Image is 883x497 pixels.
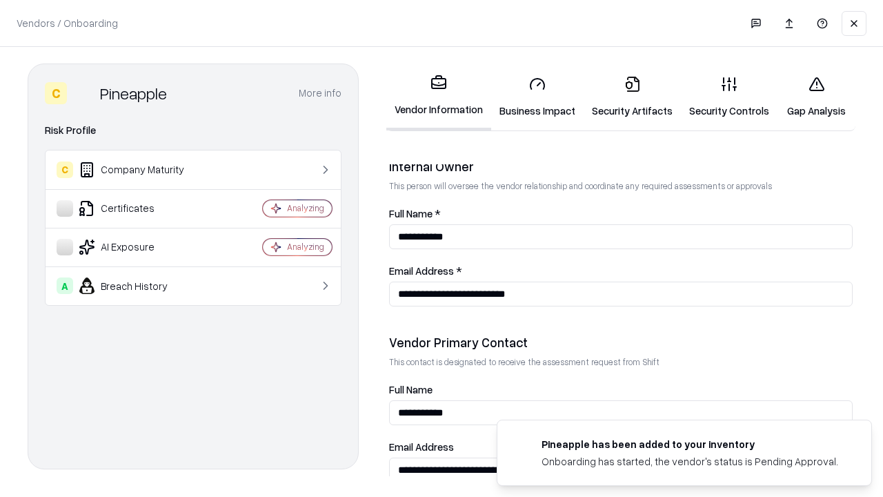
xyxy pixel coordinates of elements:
div: Vendor Primary Contact [389,334,853,351]
div: C [45,82,67,104]
label: Full Name [389,384,853,395]
div: C [57,162,73,178]
div: Analyzing [287,241,324,253]
img: pineappleenergy.com [514,437,530,454]
div: Internal Owner [389,158,853,175]
img: Pineapple [72,82,95,104]
div: Risk Profile [45,122,341,139]
a: Business Impact [491,65,584,129]
div: Analyzing [287,202,324,214]
a: Vendor Information [386,64,491,130]
a: Security Controls [681,65,777,129]
p: This person will oversee the vendor relationship and coordinate any required assessments or appro... [389,180,853,192]
button: More info [299,81,341,106]
label: Email Address [389,442,853,452]
div: A [57,277,73,294]
div: Onboarding has started, the vendor's status is Pending Approval. [542,454,838,469]
p: Vendors / Onboarding [17,16,118,30]
div: Breach History [57,277,221,294]
div: Company Maturity [57,162,221,178]
div: AI Exposure [57,239,221,255]
a: Gap Analysis [777,65,855,129]
div: Pineapple [100,82,167,104]
p: This contact is designated to receive the assessment request from Shift [389,356,853,368]
div: Pineapple has been added to your inventory [542,437,838,451]
label: Full Name * [389,208,853,219]
label: Email Address * [389,266,853,276]
div: Certificates [57,200,221,217]
a: Security Artifacts [584,65,681,129]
